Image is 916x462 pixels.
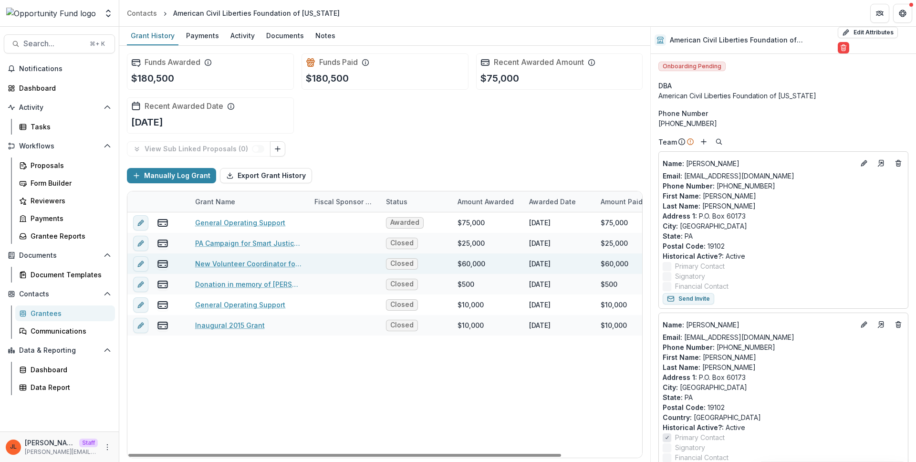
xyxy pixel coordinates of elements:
button: Deletes [893,157,904,169]
a: Name: [PERSON_NAME] [663,320,854,330]
p: [GEOGRAPHIC_DATA] [663,412,904,422]
a: Communications [15,323,115,339]
div: Fiscal Sponsor Name [309,191,380,212]
button: Send Invite [663,293,714,304]
div: $75,000 [601,218,628,228]
p: [DATE] [131,115,163,129]
a: Donation in memory of [PERSON_NAME] [195,279,303,289]
button: Partners [870,4,889,23]
button: Open entity switcher [102,4,115,23]
a: General Operating Support [195,300,285,310]
h2: Recent Awarded Amount [494,58,584,67]
div: [DATE] [529,320,551,330]
p: [PERSON_NAME] [663,158,854,168]
div: $10,000 [458,300,484,310]
span: Activity [19,104,100,112]
div: Contacts [127,8,157,18]
span: Awarded [390,219,419,227]
a: New Volunteer Coordinator for the ACLU-PA's Greater Pittsburgh community [195,259,303,269]
div: Status [380,191,452,212]
span: Primary Contact [675,261,725,271]
h2: Recent Awarded Date [145,102,223,111]
span: Documents [19,252,100,260]
div: ⌘ + K [88,39,107,49]
span: Closed [390,301,414,309]
a: Proposals [15,157,115,173]
p: Active [663,251,904,261]
div: Reviewers [31,196,107,206]
span: State : [663,393,683,401]
button: edit [133,277,148,292]
span: Closed [390,239,414,247]
span: Phone Number [658,108,708,118]
button: Open Activity [4,100,115,115]
a: Notes [312,27,339,45]
div: Amount Awarded [452,197,520,207]
div: Dashboard [19,83,107,93]
button: Open Workflows [4,138,115,154]
div: $60,000 [458,259,485,269]
div: Grant Name [189,191,309,212]
p: P.O. Box 60173 [663,372,904,382]
span: Contacts [19,290,100,298]
button: Edit [858,157,870,169]
p: [PHONE_NUMBER] [663,181,904,191]
span: Email: [663,333,682,341]
a: Reviewers [15,193,115,209]
a: Go to contact [874,156,889,171]
span: Last Name : [663,363,700,371]
button: view-payments [157,279,168,290]
div: $25,000 [458,238,485,248]
button: Notifications [4,61,115,76]
span: DBA [658,81,672,91]
div: Status [380,197,413,207]
div: Tasks [31,122,107,132]
span: City : [663,383,678,391]
span: Name : [663,321,684,329]
div: $500 [458,279,474,289]
p: [GEOGRAPHIC_DATA] [663,221,904,231]
div: Document Templates [31,270,107,280]
a: Activity [227,27,259,45]
div: [DATE] [529,259,551,269]
p: View Sub Linked Proposals ( 0 ) [145,145,252,153]
p: [PERSON_NAME] [663,362,904,372]
div: Fiscal Sponsor Name [309,197,380,207]
div: Documents [262,29,308,42]
div: [DATE] [529,218,551,228]
p: 19102 [663,241,904,251]
span: Signatory [675,442,705,452]
button: Delete [838,42,849,53]
div: Awarded Date [523,197,582,207]
span: Address 1 : [663,373,697,381]
p: [GEOGRAPHIC_DATA] [663,382,904,392]
div: American Civil Liberties Foundation of [US_STATE] [658,91,908,101]
p: Team [658,137,677,147]
span: Workflows [19,142,100,150]
div: Communications [31,326,107,336]
button: More [102,441,113,453]
a: PA Campaign for Smart Justice: Criminal Law Reform Project in [GEOGRAPHIC_DATA] [195,238,303,248]
div: $10,000 [601,320,627,330]
div: [DATE] [529,300,551,310]
div: Form Builder [31,178,107,188]
span: Closed [390,260,414,268]
button: edit [133,236,148,251]
button: Manually Log Grant [127,168,216,183]
p: [PERSON_NAME] [663,201,904,211]
span: Search... [23,39,84,48]
div: American Civil Liberties Foundation of [US_STATE] [173,8,340,18]
span: Phone Number : [663,343,715,351]
div: Grantee Reports [31,231,107,241]
a: Dashboard [4,80,115,96]
button: Edit Attributes [838,27,898,38]
div: Grantees [31,308,107,318]
button: Open Data & Reporting [4,343,115,358]
button: Open Contacts [4,286,115,302]
div: Dashboard [31,365,107,375]
span: Closed [390,280,414,288]
div: Grant History [127,29,178,42]
span: Historical Active? : [663,252,724,260]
